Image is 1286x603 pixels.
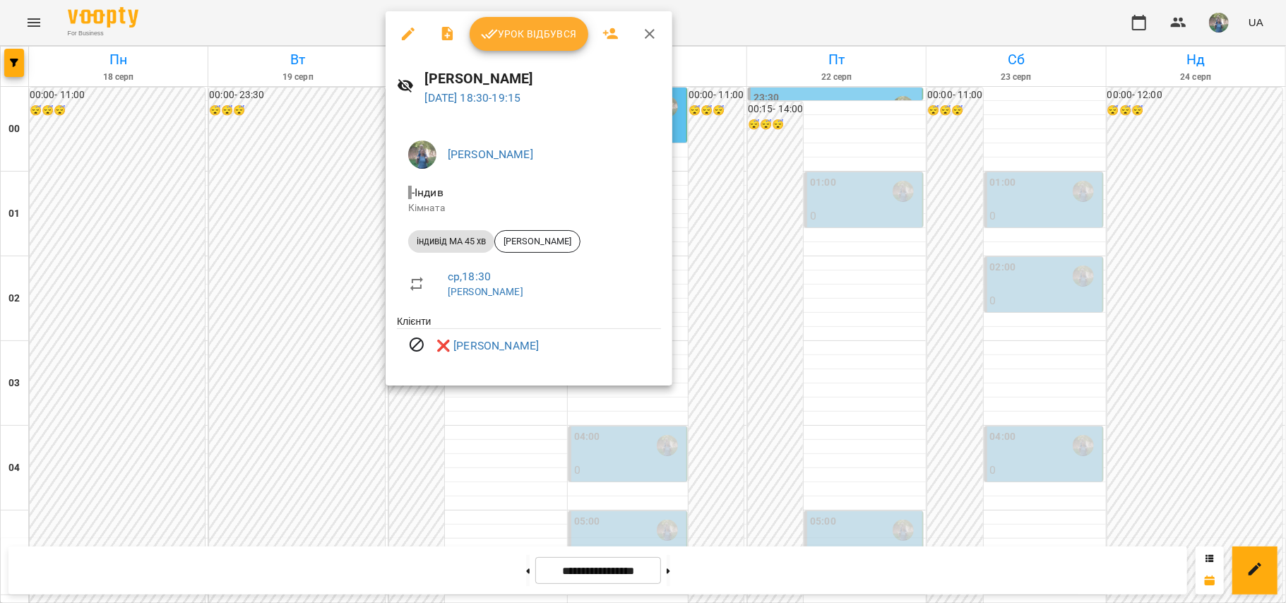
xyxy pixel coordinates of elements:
a: [PERSON_NAME] [448,148,533,161]
button: Урок відбувся [470,17,588,51]
h6: [PERSON_NAME] [425,68,661,90]
a: ср , 18:30 [448,270,491,283]
svg: Візит скасовано [408,336,425,353]
span: - Індив [408,186,446,199]
a: [DATE] 18:30-19:15 [425,91,521,105]
span: індивід МА 45 хв [408,235,494,248]
a: [PERSON_NAME] [448,286,523,297]
span: Урок відбувся [481,25,577,42]
a: ❌ [PERSON_NAME] [436,338,539,354]
ul: Клієнти [397,314,661,369]
span: [PERSON_NAME] [495,235,580,248]
p: Кімната [408,201,650,215]
img: de1e453bb906a7b44fa35c1e57b3518e.jpg [408,141,436,169]
div: [PERSON_NAME] [494,230,581,253]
